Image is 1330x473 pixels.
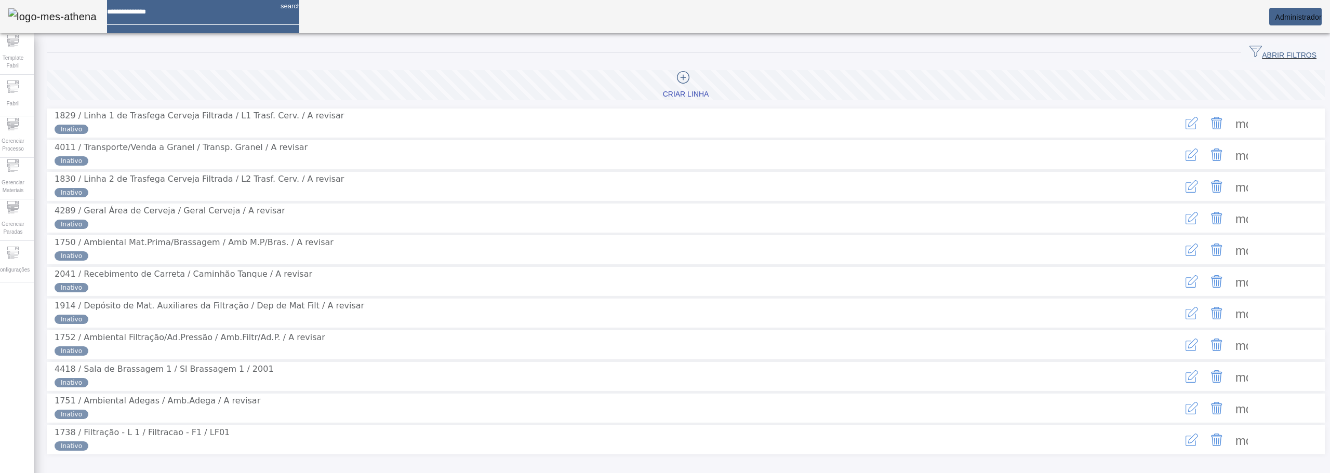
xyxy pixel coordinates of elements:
button: Delete [1204,206,1229,231]
span: Inativo [61,283,82,292]
button: Mais [1229,332,1254,357]
span: 1752 / Ambiental Filtração/Ad.Pressão / Amb.Filtr/Ad.P. / A revisar [55,332,325,342]
span: 4011 / Transporte/Venda a Granel / Transp. Granel / A revisar [55,142,308,152]
span: 1830 / Linha 2 de Trasfega Cerveja Filtrada / L2 Trasf. Cerv. / A revisar [55,174,344,184]
div: Criar linha [663,89,709,100]
span: 1914 / Depósito de Mat. Auxiliares da Filtração / Dep de Mat Filt / A revisar [55,301,364,310]
span: 4418 / Sala de Brassagem 1 / Sl Brassagem 1 / 2001 [55,364,274,374]
span: 1829 / Linha 1 de Trasfega Cerveja Filtrada / L1 Trasf. Cerv. / A revisar [55,111,344,120]
span: 1751 / Ambiental Adegas / Amb.Adega / A revisar [55,396,260,406]
button: ABRIR FILTROS [1241,44,1325,62]
button: Mais [1229,174,1254,199]
button: Mais [1229,364,1254,389]
span: Inativo [61,125,82,134]
button: Mais [1229,206,1254,231]
button: Delete [1204,269,1229,294]
span: 2041 / Recebimento de Carreta / Caminhão Tanque / A revisar [55,269,312,279]
img: logo-mes-athena [8,8,97,25]
span: Inativo [61,188,82,197]
span: 1738 / Filtração - L 1 / Filtracao - F1 / LF01 [55,427,230,437]
button: Delete [1204,396,1229,421]
span: 4289 / Geral Área de Cerveja / Geral Cerveja / A revisar [55,206,285,215]
button: Mais [1229,301,1254,326]
button: Mais [1229,111,1254,136]
button: Delete [1204,301,1229,326]
span: Fabril [3,97,22,111]
button: Delete [1204,332,1229,357]
button: Delete [1204,237,1229,262]
span: Administrador [1275,13,1322,21]
span: Inativo [61,378,82,387]
button: Delete [1204,111,1229,136]
button: Delete [1204,427,1229,452]
button: Delete [1204,142,1229,167]
span: Inativo [61,220,82,229]
button: Mais [1229,427,1254,452]
span: Inativo [61,251,82,261]
button: Criar linha [47,70,1325,100]
button: Delete [1204,174,1229,199]
button: Mais [1229,142,1254,167]
span: Inativo [61,441,82,451]
span: Inativo [61,156,82,166]
button: Mais [1229,237,1254,262]
button: Mais [1229,396,1254,421]
button: Mais [1229,269,1254,294]
span: Inativo [61,346,82,356]
button: Delete [1204,364,1229,389]
span: Inativo [61,410,82,419]
span: Inativo [61,315,82,324]
span: ABRIR FILTROS [1249,45,1316,61]
span: 1750 / Ambiental Mat.Prima/Brassagem / Amb M.P/Bras. / A revisar [55,237,334,247]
